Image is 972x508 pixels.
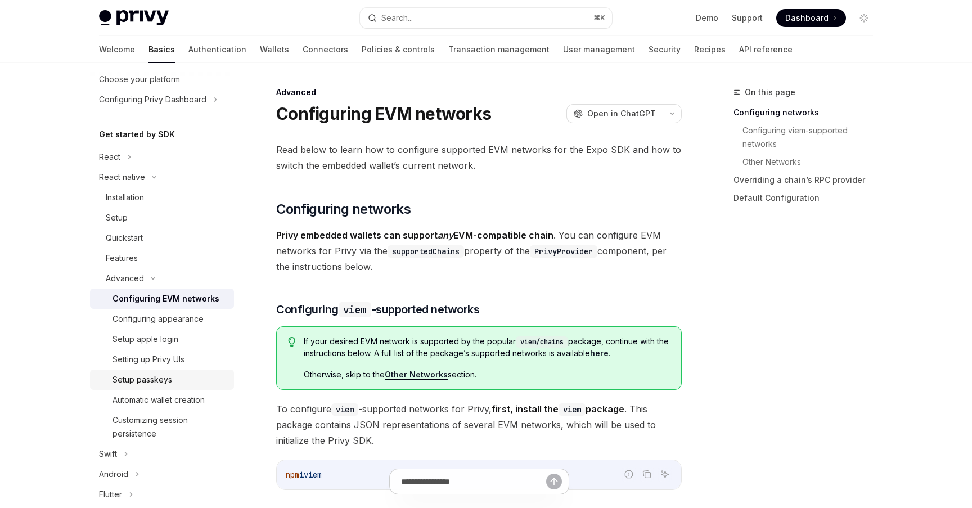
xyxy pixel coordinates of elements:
[742,122,882,153] a: Configuring viem-supported networks
[516,336,568,348] code: viem/chains
[448,36,550,63] a: Transaction management
[492,403,624,415] strong: first, install the package
[99,150,120,164] div: React
[99,36,135,63] a: Welcome
[566,104,663,123] button: Open in ChatGPT
[739,36,793,63] a: API reference
[99,467,128,481] div: Android
[732,12,763,24] a: Support
[559,403,586,416] code: viem
[385,370,448,379] strong: Other Networks
[733,171,882,189] a: Overriding a chain’s RPC provider
[276,142,682,173] span: Read below to learn how to configure supported EVM networks for the Expo SDK and how to switch th...
[388,245,464,258] code: supportedChains
[99,93,206,106] div: Configuring Privy Dashboard
[694,36,726,63] a: Recipes
[587,108,656,119] span: Open in ChatGPT
[381,11,413,25] div: Search...
[776,9,846,27] a: Dashboard
[339,302,371,317] code: viem
[99,170,145,184] div: React native
[148,36,175,63] a: Basics
[112,332,178,346] div: Setup apple login
[112,373,172,386] div: Setup passkeys
[106,251,138,265] div: Features
[733,104,882,122] a: Configuring networks
[742,153,882,171] a: Other Networks
[438,230,453,241] em: any
[99,488,122,501] div: Flutter
[276,401,682,448] span: To configure -supported networks for Privy, . This package contains JSON representations of sever...
[112,393,205,407] div: Automatic wallet creation
[90,228,234,248] a: Quickstart
[276,230,553,241] strong: Privy embedded wallets can support EVM-compatible chain
[530,245,597,258] code: PrivyProvider
[276,302,479,317] span: Configuring -supported networks
[362,36,435,63] a: Policies & controls
[649,36,681,63] a: Security
[593,14,605,23] span: ⌘ K
[90,248,234,268] a: Features
[303,36,348,63] a: Connectors
[733,189,882,207] a: Default Configuration
[304,336,670,359] span: If your desired EVM network is supported by the popular package, continue with the instructions b...
[563,36,635,63] a: User management
[106,211,128,224] div: Setup
[696,12,718,24] a: Demo
[360,8,612,28] button: Search...⌘K
[90,390,234,410] a: Automatic wallet creation
[90,289,234,309] a: Configuring EVM networks
[112,292,219,305] div: Configuring EVM networks
[288,337,296,347] svg: Tip
[106,191,144,204] div: Installation
[90,349,234,370] a: Setting up Privy UIs
[90,370,234,390] a: Setup passkeys
[112,353,184,366] div: Setting up Privy UIs
[559,403,586,415] a: viem
[112,312,204,326] div: Configuring appearance
[112,413,227,440] div: Customizing session persistence
[106,272,144,285] div: Advanced
[516,336,568,346] a: viem/chains
[99,10,169,26] img: light logo
[276,227,682,275] span: . You can configure EVM networks for Privy via the property of the component, per the instruction...
[304,369,670,380] span: Otherwise, skip to the section.
[99,128,175,141] h5: Get started by SDK
[188,36,246,63] a: Authentication
[385,370,448,380] a: Other Networks
[276,104,491,124] h1: Configuring EVM networks
[90,329,234,349] a: Setup apple login
[106,231,143,245] div: Quickstart
[90,208,234,228] a: Setup
[855,9,873,27] button: Toggle dark mode
[99,447,117,461] div: Swift
[331,403,358,415] a: viem
[331,403,358,416] code: viem
[590,348,609,358] a: here
[546,474,562,489] button: Send message
[90,187,234,208] a: Installation
[276,87,682,98] div: Advanced
[745,86,795,99] span: On this page
[276,200,411,218] span: Configuring networks
[785,12,829,24] span: Dashboard
[260,36,289,63] a: Wallets
[90,309,234,329] a: Configuring appearance
[90,410,234,444] a: Customizing session persistence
